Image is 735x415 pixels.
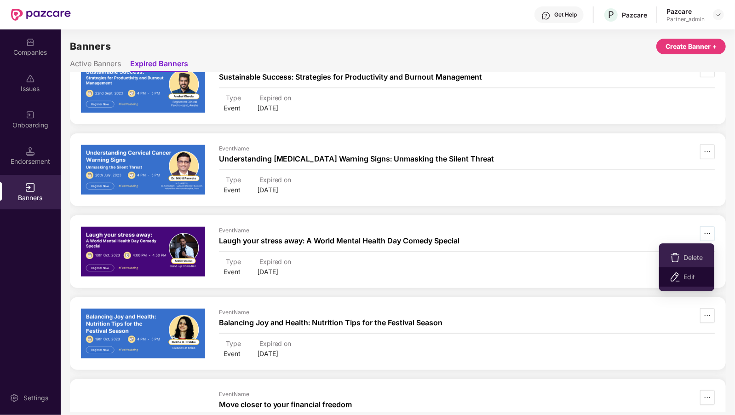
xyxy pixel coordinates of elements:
[221,267,246,277] div: Event
[219,399,352,410] div: Move closer to your financial freedom
[26,147,35,156] img: svg+xml;base64,PHN2ZyB3aWR0aD0iMTQuNSIgaGVpZ2h0PSIxNC41IiB2aWV3Qm94PSIwIDAgMTYgMTYiIGZpbGw9Im5vbm...
[554,11,577,18] div: Get Help
[219,235,460,247] div: Laugh your stress away: A World Mental Health Day Comedy Special
[224,339,243,349] div: Type
[81,309,205,358] img: Event Image
[700,308,715,323] button: ellipsis
[700,144,715,159] button: ellipsis
[224,93,243,103] div: Type
[255,267,296,277] div: [DATE]
[219,71,482,83] div: Sustainable Success: Strategies for Productivity and Burnout Management
[26,183,35,192] img: svg+xml;base64,PHN2ZyB3aWR0aD0iMTYiIGhlaWdodD0iMTYiIHZpZXdCb3g9IjAgMCAxNiAxNiIgZmlsbD0ibm9uZSIgeG...
[701,148,714,156] span: ellipsis
[257,339,294,349] div: Expired on
[219,308,443,317] div: Event Name
[26,74,35,83] img: svg+xml;base64,PHN2ZyBpZD0iSXNzdWVzX2Rpc2FibGVkIiB4bWxucz0iaHR0cDovL3d3dy53My5vcmcvMjAwMC9zdmciIH...
[10,393,19,403] img: svg+xml;base64,PHN2ZyBpZD0iU2V0dGluZy0yMHgyMCIgeG1sbnM9Imh0dHA6Ly93d3cudzMub3JnLzIwMDAvc3ZnIiB3aW...
[130,59,188,72] li: Expired Banners
[70,39,111,54] h2: Banners
[666,16,705,23] div: Partner_admin
[26,38,35,47] img: svg+xml;base64,PHN2ZyBpZD0iQ29tcGFuaWVzIiB4bWxucz0iaHR0cDovL3d3dy53My5vcmcvMjAwMC9zdmciIHdpZHRoPS...
[701,230,714,237] span: ellipsis
[255,349,296,359] div: [DATE]
[701,312,714,319] span: ellipsis
[257,93,294,103] div: Expired on
[11,9,71,21] img: New Pazcare Logo
[221,103,246,113] div: Event
[701,394,714,401] span: ellipsis
[255,103,296,113] div: [DATE]
[715,11,722,18] img: svg+xml;base64,PHN2ZyBpZD0iRHJvcGRvd24tMzJ4MzIiIHhtbG5zPSJodHRwOi8vd3d3LnczLm9yZy8yMDAwL3N2ZyIgd2...
[219,153,494,165] div: Understanding [MEDICAL_DATA] Warning Signs: Unmasking the Silent Threat
[541,11,551,20] img: svg+xml;base64,PHN2ZyBpZD0iSGVscC0zMngzMiIgeG1sbnM9Imh0dHA6Ly93d3cudzMub3JnLzIwMDAvc3ZnIiB3aWR0aD...
[221,349,246,359] div: Event
[622,11,647,19] div: Pazcare
[608,9,614,20] span: P
[221,185,246,195] div: Event
[81,63,205,113] img: Event Image
[671,272,680,282] img: svg+xml;base64,PHN2ZyB4bWxucz0iaHR0cDovL3d3dy53My5vcmcvMjAwMC9zdmciIHdpZHRoPSIxOS41MDgiIGhlaWdodD...
[224,257,243,267] div: Type
[255,185,296,195] div: [DATE]
[666,41,717,52] div: Create Banner +
[257,175,294,185] div: Expired on
[81,145,205,195] img: Event Image
[70,59,121,72] li: Active Banners
[700,226,715,241] button: ellipsis
[683,272,703,282] span: Edit
[219,317,443,329] div: Balancing Joy and Health: Nutrition Tips for the Festival Season
[219,390,352,399] div: Event Name
[219,226,460,235] div: Event Name
[683,253,703,263] span: Delete
[257,257,294,267] div: Expired on
[26,110,35,120] img: svg+xml;base64,PHN2ZyB3aWR0aD0iMjAiIGhlaWdodD0iMjAiIHZpZXdCb3g9IjAgMCAyMCAyMCIgZmlsbD0ibm9uZSIgeG...
[700,390,715,405] button: ellipsis
[219,144,494,153] div: Event Name
[81,227,205,277] img: Event Image
[666,7,705,16] div: Pazcare
[671,253,680,262] img: svg+xml;base64,PHN2ZyB4bWxucz0iaHR0cDovL3d3dy53My5vcmcvMjAwMC9zdmciIHdpZHRoPSIxOC40NTgiIGhlaWdodD...
[21,393,51,403] div: Settings
[224,175,243,185] div: Type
